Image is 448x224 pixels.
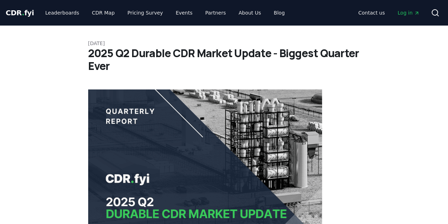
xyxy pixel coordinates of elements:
[233,6,267,19] a: About Us
[40,6,85,19] a: Leaderboards
[398,9,420,16] span: Log in
[200,6,232,19] a: Partners
[22,9,24,17] span: .
[88,40,360,47] p: [DATE]
[392,6,425,19] a: Log in
[122,6,169,19] a: Pricing Survey
[6,8,34,18] a: CDR.fyi
[86,6,120,19] a: CDR Map
[170,6,198,19] a: Events
[40,6,290,19] nav: Main
[6,9,34,17] span: CDR fyi
[88,47,360,72] h1: 2025 Q2 Durable CDR Market Update - Biggest Quarter Ever
[268,6,290,19] a: Blog
[353,6,391,19] a: Contact us
[353,6,425,19] nav: Main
